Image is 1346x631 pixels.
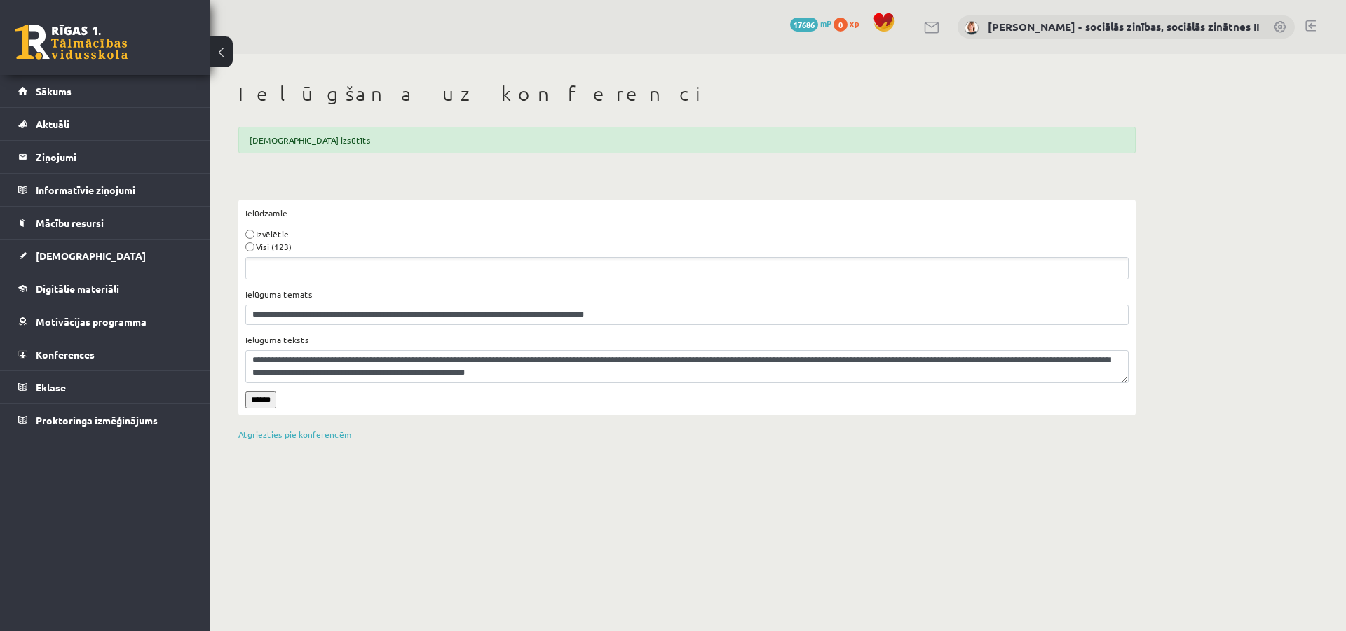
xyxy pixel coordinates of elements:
h1: Ielūgšana uz konferenci [238,82,1136,106]
span: Eklase [36,381,66,394]
a: Rīgas 1. Tālmācības vidusskola [15,25,128,60]
div: [DEMOGRAPHIC_DATA] izsūtīts [238,127,1136,153]
label: Ielūdzamie [245,207,287,219]
label: Ielūguma teksts [245,333,309,346]
label: Ielūguma temats [245,288,313,300]
span: Konferences [36,348,95,361]
span: Aktuāli [36,118,69,130]
a: Proktoringa izmēģinājums [18,404,193,436]
a: Eklase [18,371,193,403]
legend: Ziņojumi [36,141,193,173]
a: Konferences [18,338,193,370]
a: 17686 mP [790,18,831,29]
span: [DEMOGRAPHIC_DATA] [36,249,146,262]
a: Mācību resursi [18,207,193,239]
legend: Informatīvie ziņojumi [36,174,193,206]
span: Proktoringa izmēģinājums [36,414,158,427]
span: Mācību resursi [36,216,104,229]
a: Digitālie materiāli [18,272,193,305]
span: Digitālie materiāli [36,282,119,295]
a: Ziņojumi [18,141,193,173]
a: Aktuāli [18,108,193,140]
a: [PERSON_NAME] - sociālās zinības, sociālās zinātnes II [988,20,1259,34]
a: Sākums [18,75,193,107]
span: 17686 [790,18,818,32]
span: mP [820,18,831,29]
label: Visi (123) [256,240,292,253]
a: Informatīvie ziņojumi [18,174,193,206]
a: Atgriezties pie konferencēm [238,429,352,440]
a: Motivācijas programma [18,305,193,338]
a: [DEMOGRAPHIC_DATA] [18,240,193,272]
a: 0 xp [834,18,866,29]
label: Izvēlētie [256,228,289,240]
span: Sākums [36,85,72,97]
span: Motivācijas programma [36,315,147,328]
span: xp [850,18,859,29]
span: 0 [834,18,848,32]
img: Anita Jozus - sociālās zinības, sociālās zinātnes II [965,21,979,35]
